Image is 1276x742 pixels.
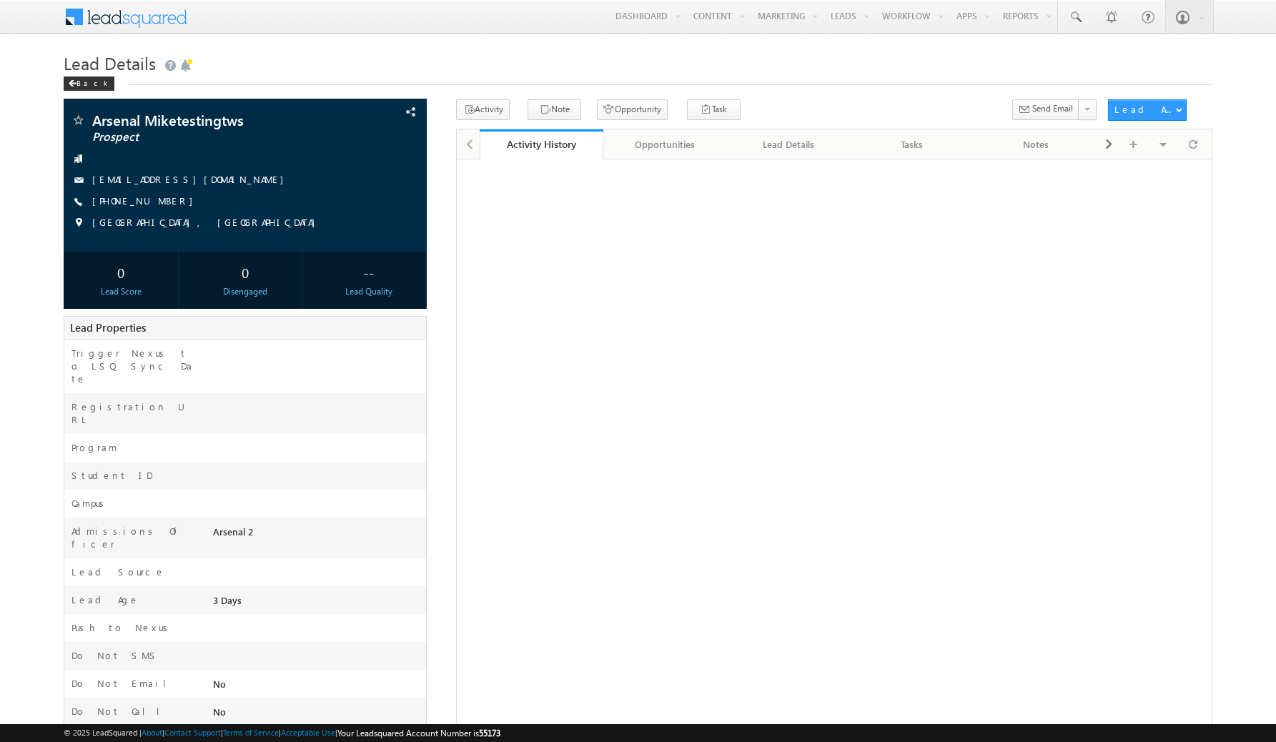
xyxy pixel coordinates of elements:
[479,728,500,738] span: 55173
[862,136,961,153] div: Tasks
[316,285,423,298] div: Lead Quality
[71,497,109,510] label: Campus
[192,285,299,298] div: Disengaged
[209,705,427,725] div: No
[337,728,500,738] span: Your Leadsquared Account Number is
[67,259,174,285] div: 0
[71,565,165,578] label: Lead Source
[92,113,319,127] span: Arsenal Miketestingtws
[615,136,714,153] div: Opportunities
[64,76,114,91] div: Back
[1114,103,1175,116] div: Lead Actions
[209,677,427,697] div: No
[223,728,279,737] a: Terms of Service
[92,130,319,144] span: Prospect
[64,76,122,88] a: Back
[687,99,741,120] button: Task
[480,129,603,159] a: Activity History
[71,441,117,454] label: Program
[70,320,146,335] span: Lead Properties
[213,525,253,538] span: Arsenal 2
[67,285,174,298] div: Lead Score
[71,705,171,718] label: Do Not Call
[92,194,200,207] a: [PHONE_NUMBER]
[71,400,195,426] label: Registration URL
[71,621,173,634] label: Push to Nexus
[597,99,668,120] button: Opportunity
[1108,99,1187,121] button: Lead Actions
[738,136,838,153] div: Lead Details
[142,728,162,737] a: About
[192,259,299,285] div: 0
[209,593,427,613] div: 3 Days
[1032,102,1073,115] span: Send Email
[974,129,1098,159] a: Notes
[851,129,974,159] a: Tasks
[456,99,510,120] button: Activity
[1012,99,1079,120] button: Send Email
[727,129,851,159] a: Lead Details
[64,51,156,74] span: Lead Details
[316,259,423,285] div: --
[490,137,593,151] div: Activity History
[71,469,152,482] label: Student ID
[71,677,177,690] label: Do Not Email
[603,129,727,159] a: Opportunities
[71,649,159,662] label: Do Not SMS
[71,593,139,606] label: Lead Age
[92,173,291,185] a: [EMAIL_ADDRESS][DOMAIN_NAME]
[528,99,581,120] button: Note
[64,726,500,740] span: © 2025 LeadSquared | | | | |
[92,216,322,230] span: [GEOGRAPHIC_DATA], [GEOGRAPHIC_DATA]
[71,347,195,385] label: Trigger Nexus to LSQ Sync Date
[71,525,195,550] label: Admissions Officer
[164,728,221,737] a: Contact Support
[281,728,335,737] a: Acceptable Use
[986,136,1085,153] div: Notes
